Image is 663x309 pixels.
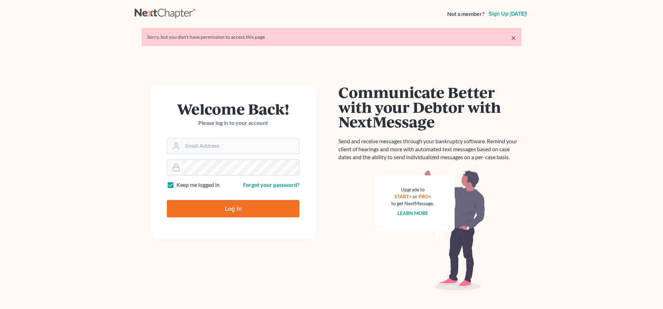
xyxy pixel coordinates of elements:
div: Sorry, but you don't have permission to access this page [147,34,516,40]
strong: Not a member? [447,10,484,18]
h1: Communicate Better with your Debtor with NextMessage [338,85,521,129]
img: nextmessage_bg-59042aed3d76b12b5cd301f8e5b87938c9018125f34e5fa2b7a6b67550977c72.svg [375,170,485,291]
p: Send and receive messages through your bankruptcy software. Remind your client of hearings and mo... [338,137,521,161]
div: to get NextMessage. [391,200,434,207]
a: START+ [394,193,412,199]
label: Keep me logged in [176,181,220,189]
h1: Welcome Back! [167,101,299,116]
a: Forgot your password? [243,181,299,188]
input: Email Address [183,138,299,154]
a: Sign up [DATE]! [487,11,528,17]
a: Learn more [397,210,428,216]
div: Upgrade to [391,186,434,193]
input: Log In [167,200,299,217]
a: × [511,34,516,42]
p: Please log in to your account [167,119,299,127]
a: PRO+ [419,193,431,199]
span: or [413,193,417,199]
